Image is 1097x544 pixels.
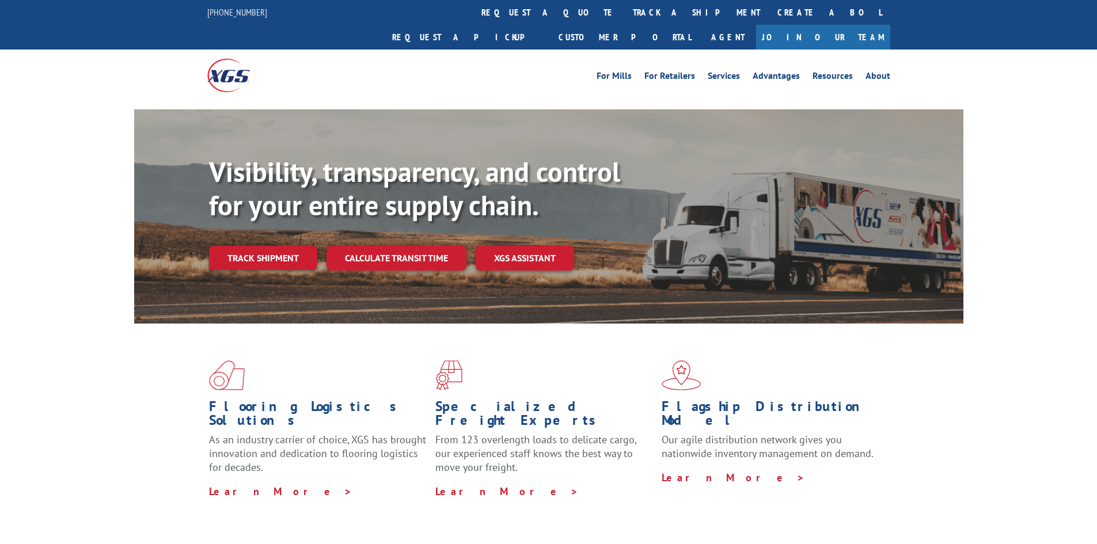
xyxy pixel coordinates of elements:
b: Visibility, transparency, and control for your entire supply chain. [209,154,620,223]
a: Learn More > [209,485,352,498]
a: Calculate transit time [327,246,466,271]
span: As an industry carrier of choice, XGS has brought innovation and dedication to flooring logistics... [209,433,426,474]
a: Services [708,71,740,84]
a: For Mills [597,71,632,84]
h1: Flooring Logistics Solutions [209,400,427,433]
h1: Specialized Freight Experts [435,400,653,433]
a: About [866,71,890,84]
a: Learn More > [435,485,579,498]
a: Join Our Team [756,25,890,50]
a: [PHONE_NUMBER] [207,6,267,18]
a: Request a pickup [384,25,550,50]
span: Our agile distribution network gives you nationwide inventory management on demand. [662,433,874,460]
img: xgs-icon-flagship-distribution-model-red [662,360,701,390]
p: From 123 overlength loads to delicate cargo, our experienced staff knows the best way to move you... [435,433,653,484]
h1: Flagship Distribution Model [662,400,879,433]
a: Resources [813,71,853,84]
a: Advantages [753,71,800,84]
a: Track shipment [209,246,317,270]
a: For Retailers [644,71,695,84]
img: xgs-icon-focused-on-flooring-red [435,360,462,390]
img: xgs-icon-total-supply-chain-intelligence-red [209,360,245,390]
a: Customer Portal [550,25,700,50]
a: Learn More > [662,471,805,484]
a: Agent [700,25,756,50]
a: XGS ASSISTANT [476,246,574,271]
